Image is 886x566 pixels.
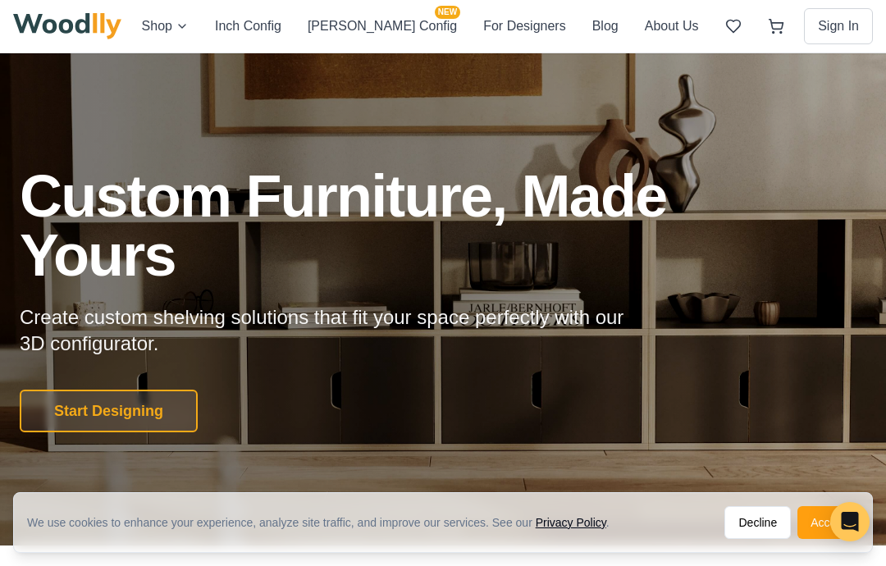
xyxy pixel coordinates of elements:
[645,16,699,37] button: About Us
[483,16,565,37] button: For Designers
[13,13,121,39] img: Woodlly
[20,390,198,432] button: Start Designing
[20,167,755,285] h1: Custom Furniture, Made Yours
[830,502,870,541] div: Open Intercom Messenger
[804,8,873,44] button: Sign In
[20,304,650,357] p: Create custom shelving solutions that fit your space perfectly with our 3D configurator.
[592,16,619,37] button: Blog
[308,16,457,37] button: [PERSON_NAME] ConfigNEW
[142,16,189,37] button: Shop
[435,6,460,19] span: NEW
[215,16,281,37] button: Inch Config
[724,506,791,539] button: Decline
[27,514,623,531] div: We use cookies to enhance your experience, analyze site traffic, and improve our services. See our .
[536,516,606,529] a: Privacy Policy
[797,506,859,539] button: Accept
